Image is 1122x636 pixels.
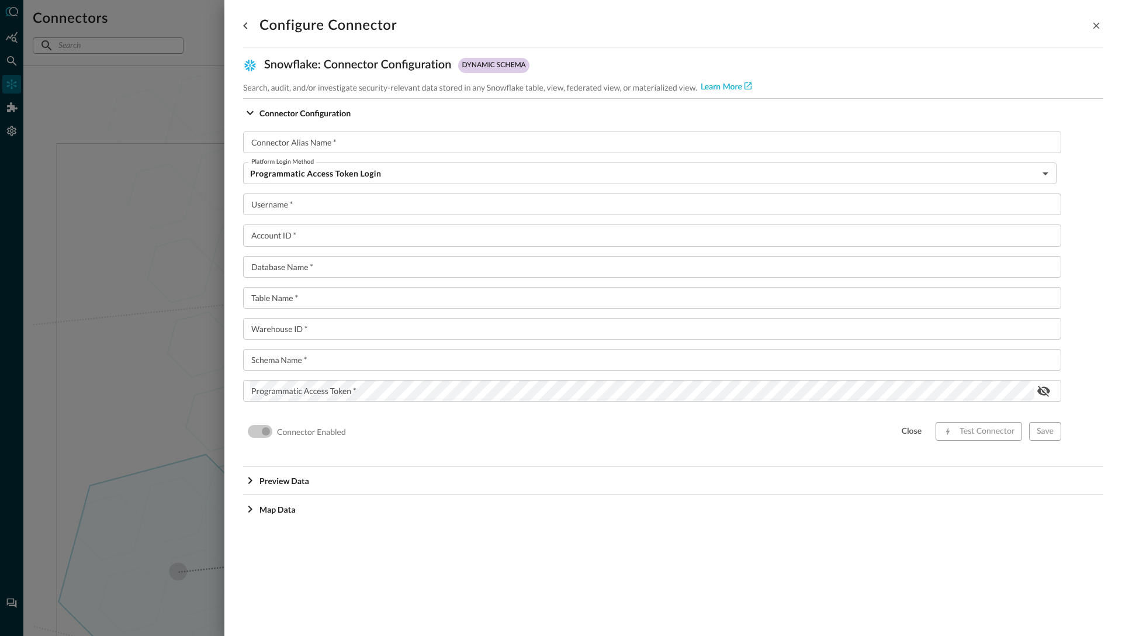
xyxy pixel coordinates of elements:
p: Map Data [259,503,296,516]
p: Snowflake : Connector Configuration [264,57,451,74]
button: close [895,422,929,441]
img: Snowflake.svg [243,58,257,72]
div: Connector Configuration [243,127,1103,466]
button: go back [236,16,255,35]
p: Search, audit, and/or investigate security-relevant data stored in any Snowflake table, view, fed... [243,81,697,94]
p: dynamic schema [462,60,525,71]
p: Connector Configuration [259,107,351,119]
svg: Expand More [243,106,257,120]
p: Preview Data [259,475,309,487]
button: Connector Configuration [243,99,1103,127]
button: Preview Data [243,466,1103,495]
p: Connector Enabled [277,426,346,438]
span: Please fill out all required fields before saving [1029,422,1061,441]
a: Learn More [701,81,752,94]
svg: Expand More [243,502,257,516]
button: close-drawer [1089,19,1103,33]
span: Please fill out all required fields or make needed changes before testing [936,422,1022,441]
div: close [902,424,922,439]
label: Platform Login Method [251,157,314,167]
button: Map Data [243,495,1103,523]
button: show password [1034,382,1053,400]
h5: Programmatic Access Token Login [250,168,1038,179]
h1: Configure Connector [259,16,397,35]
svg: Expand More [243,473,257,488]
